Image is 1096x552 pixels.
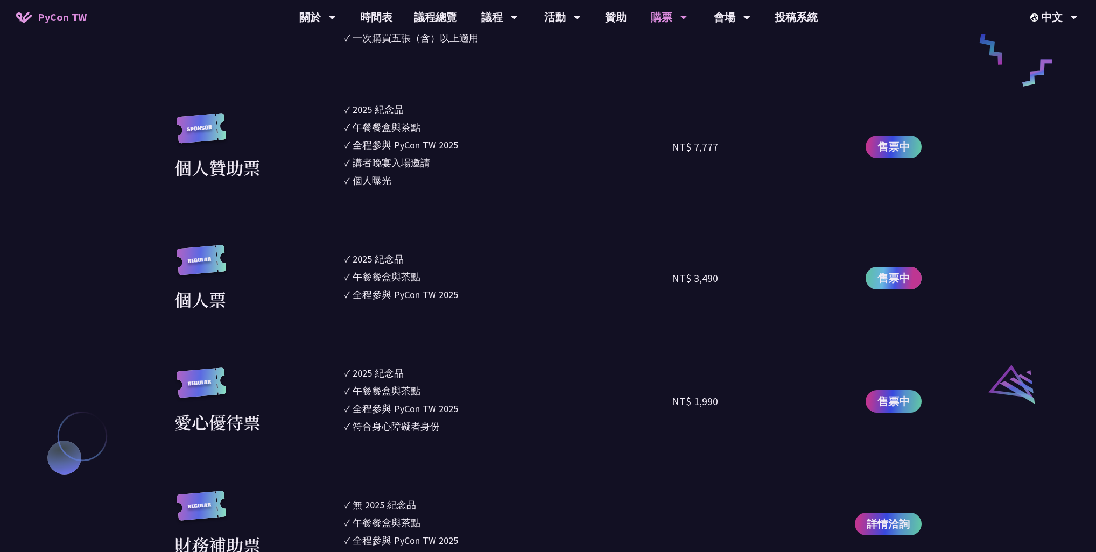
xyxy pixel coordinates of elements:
li: ✓ [344,498,672,512]
div: 午餐餐盒與茶點 [353,384,420,398]
li: ✓ [344,533,672,548]
li: ✓ [344,173,672,188]
img: Locale Icon [1030,13,1041,22]
img: Home icon of PyCon TW 2025 [16,12,32,23]
div: NT$ 7,777 [672,139,718,155]
li: ✓ [344,252,672,266]
img: regular.8f272d9.svg [174,491,228,532]
div: NT$ 1,990 [672,393,718,409]
div: 個人曝光 [353,173,391,188]
div: 愛心優待票 [174,409,261,435]
div: NT$ 3,490 [672,270,718,286]
div: 午餐餐盒與茶點 [353,270,420,284]
span: 售票中 [877,270,910,286]
li: ✓ [344,366,672,380]
img: regular.8f272d9.svg [174,367,228,409]
li: ✓ [344,287,672,302]
div: 午餐餐盒與茶點 [353,120,420,135]
a: 詳情洽詢 [855,513,922,535]
div: 符合身心障礙者身份 [353,419,440,434]
li: ✓ [344,384,672,398]
li: ✓ [344,31,672,45]
li: ✓ [344,155,672,170]
div: 全程參與 PyCon TW 2025 [353,287,458,302]
img: sponsor.43e6a3a.svg [174,113,228,154]
div: 個人票 [174,286,226,312]
a: 售票中 [866,136,922,158]
a: 售票中 [866,390,922,413]
li: ✓ [344,138,672,152]
div: 全程參與 PyCon TW 2025 [353,533,458,548]
span: 詳情洽詢 [867,516,910,532]
li: ✓ [344,120,672,135]
li: ✓ [344,270,672,284]
img: regular.8f272d9.svg [174,245,228,286]
li: ✓ [344,419,672,434]
li: ✓ [344,401,672,416]
div: 講者晚宴入場邀請 [353,155,430,170]
div: 無 2025 紀念品 [353,498,416,512]
div: 2025 紀念品 [353,102,404,117]
span: 售票中 [877,139,910,155]
li: ✓ [344,102,672,117]
a: PyCon TW [5,4,97,31]
span: 售票中 [877,393,910,409]
div: 2025 紀念品 [353,252,404,266]
div: 全程參與 PyCon TW 2025 [353,401,458,416]
div: 午餐餐盒與茶點 [353,515,420,530]
div: 2025 紀念品 [353,366,404,380]
div: 個人贊助票 [174,154,261,180]
div: 全程參與 PyCon TW 2025 [353,138,458,152]
div: 一次購買五張（含）以上適用 [353,31,479,45]
li: ✓ [344,515,672,530]
a: 售票中 [866,267,922,289]
span: PyCon TW [38,9,87,25]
